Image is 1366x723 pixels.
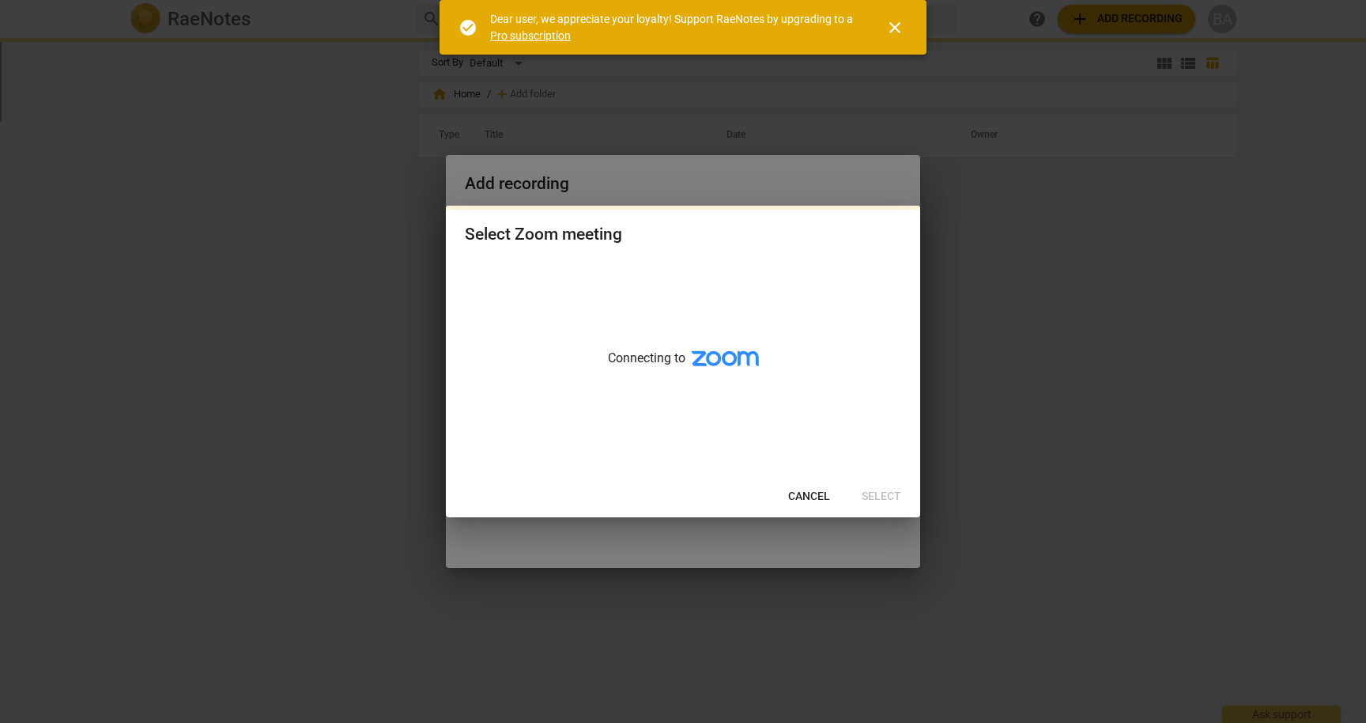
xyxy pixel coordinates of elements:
div: Select Zoom meeting [465,225,622,244]
button: Cancel [775,483,843,511]
span: check_circle [458,18,477,37]
span: Cancel [788,489,830,505]
a: Pro subscription [490,29,571,42]
button: Close [876,9,914,47]
span: close [885,18,904,37]
div: Connecting to [446,259,920,476]
div: Dear user, we appreciate your loyalty! Support RaeNotes by upgrading to a [490,11,857,44]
